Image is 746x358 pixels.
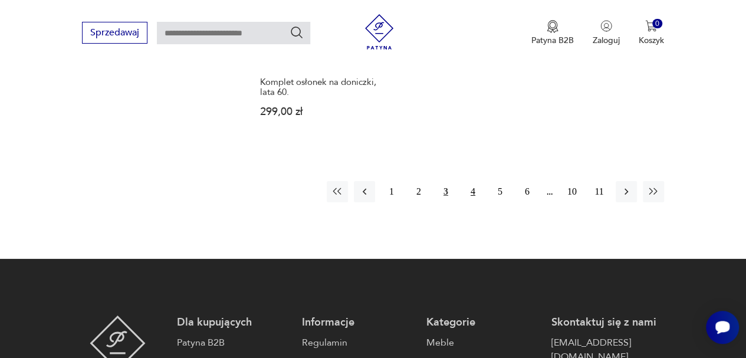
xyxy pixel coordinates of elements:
button: 0Koszyk [639,20,664,46]
button: Szukaj [290,25,304,40]
button: Patyna B2B [531,20,574,46]
button: 4 [462,181,484,202]
p: Patyna B2B [531,35,574,46]
p: Informacje [302,316,415,330]
button: 1 [381,181,402,202]
button: 6 [517,181,538,202]
button: Zaloguj [593,20,620,46]
a: Patyna B2B [177,336,290,350]
p: Dla kupujących [177,316,290,330]
button: 11 [589,181,610,202]
img: Ikonka użytkownika [600,20,612,32]
h3: Komplet osłonek na doniczki, lata 60. [260,77,378,97]
button: 3 [435,181,456,202]
img: Ikona koszyka [645,20,657,32]
button: 2 [408,181,429,202]
button: Sprzedawaj [82,22,147,44]
a: Ikona medaluPatyna B2B [531,20,574,46]
div: 0 [652,19,662,29]
a: Regulamin [302,336,415,350]
p: 299,00 zł [260,107,378,117]
button: 5 [489,181,511,202]
a: Meble [426,336,539,350]
p: Skontaktuj się z nami [551,316,663,330]
img: Patyna - sklep z meblami i dekoracjami vintage [362,14,397,50]
p: Koszyk [639,35,664,46]
iframe: Smartsupp widget button [706,311,739,344]
a: Sprzedawaj [82,29,147,38]
button: 10 [561,181,583,202]
p: Zaloguj [593,35,620,46]
p: Kategorie [426,316,539,330]
img: Ikona medalu [547,20,558,33]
